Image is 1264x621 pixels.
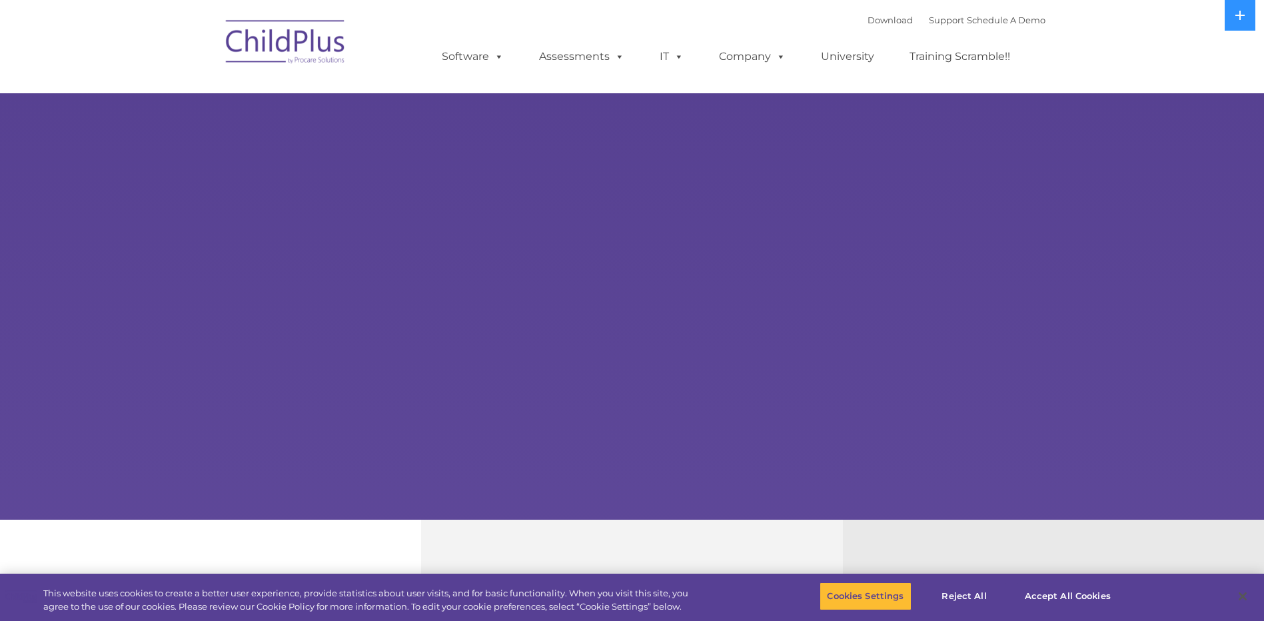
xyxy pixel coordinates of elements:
button: Reject All [923,582,1006,610]
img: ChildPlus by Procare Solutions [219,11,352,77]
a: Company [706,43,799,70]
button: Cookies Settings [820,582,911,610]
a: University [808,43,888,70]
div: This website uses cookies to create a better user experience, provide statistics about user visit... [43,587,695,613]
a: Assessments [526,43,638,70]
a: Training Scramble!! [896,43,1023,70]
a: Software [428,43,517,70]
button: Accept All Cookies [1017,582,1118,610]
a: Download [868,15,913,25]
a: Support [929,15,964,25]
a: IT [646,43,697,70]
font: | [868,15,1045,25]
a: Schedule A Demo [967,15,1045,25]
button: Close [1228,582,1257,611]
